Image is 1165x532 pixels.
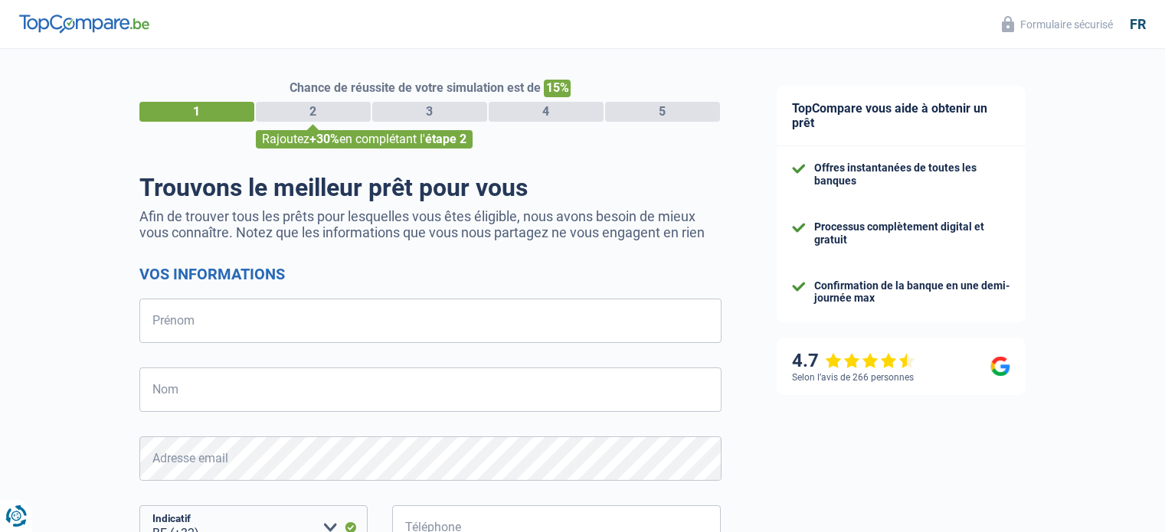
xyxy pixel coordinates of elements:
[1130,16,1146,33] div: fr
[605,102,720,122] div: 5
[139,102,254,122] div: 1
[792,372,914,383] div: Selon l’avis de 266 personnes
[792,350,915,372] div: 4.7
[777,86,1026,146] div: TopCompare vous aide à obtenir un prêt
[814,220,1010,246] div: Processus complètement digital et gratuit
[19,15,149,33] img: TopCompare Logo
[256,102,371,122] div: 2
[139,208,722,240] p: Afin de trouver tous les prêts pour lesquelles vous êtes éligible, nous avons besoin de mieux vou...
[290,80,541,95] span: Chance de réussite de votre simulation est de
[425,132,466,146] span: étape 2
[372,102,487,122] div: 3
[993,11,1122,37] button: Formulaire sécurisé
[814,162,1010,188] div: Offres instantanées de toutes les banques
[814,279,1010,305] div: Confirmation de la banque en une demi-journée max
[309,132,339,146] span: +30%
[139,173,722,202] h1: Trouvons le meilleur prêt pour vous
[256,130,473,149] div: Rajoutez en complétant l'
[139,265,722,283] h2: Vos informations
[489,102,604,122] div: 4
[544,80,571,97] span: 15%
